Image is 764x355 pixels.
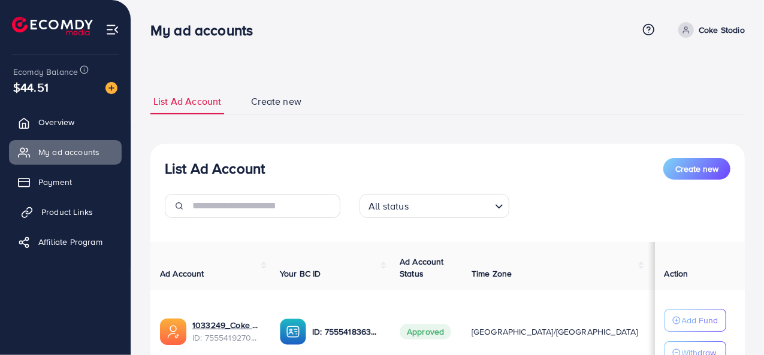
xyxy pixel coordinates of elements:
span: Ad Account Status [400,256,444,280]
img: image [105,82,117,94]
p: Add Fund [682,313,718,327]
span: Overview [38,116,74,128]
span: $44.51 [13,78,49,96]
p: Coke Stodio [699,23,745,37]
h3: My ad accounts [150,22,262,39]
span: Your BC ID [280,268,321,280]
a: Coke Stodio [674,22,745,38]
span: Ecomdy Balance [13,66,78,78]
a: My ad accounts [9,140,122,164]
h3: List Ad Account [165,160,265,177]
a: Affiliate Program [9,230,122,254]
span: Ad Account [160,268,204,280]
div: <span class='underline'>1033249_Coke Stodio 1_1759133170041</span></br>7555419270801358849 [192,319,261,344]
span: All status [366,198,411,215]
img: ic-ba-acc.ded83a64.svg [280,318,306,345]
button: Create new [663,158,730,180]
span: Time Zone [472,268,512,280]
p: ID: 7555418363737128967 [312,324,381,339]
iframe: Chat [713,301,755,346]
img: ic-ads-acc.e4c84228.svg [160,318,186,345]
span: Approved [400,324,451,339]
a: Product Links [9,200,122,224]
span: Create new [251,95,301,108]
a: Overview [9,110,122,134]
span: Product Links [41,206,93,218]
span: ID: 7555419270801358849 [192,332,261,344]
span: Affiliate Program [38,236,102,248]
span: My ad accounts [38,146,99,158]
button: Add Fund [665,309,726,332]
span: Create new [675,163,718,175]
div: Search for option [360,194,509,218]
img: logo [12,17,93,35]
span: Payment [38,176,72,188]
span: List Ad Account [153,95,221,108]
a: Payment [9,170,122,194]
img: menu [105,23,119,37]
input: Search for option [412,195,490,215]
span: Action [665,268,688,280]
span: [GEOGRAPHIC_DATA]/[GEOGRAPHIC_DATA] [472,326,638,338]
a: 1033249_Coke Stodio 1_1759133170041 [192,319,261,331]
